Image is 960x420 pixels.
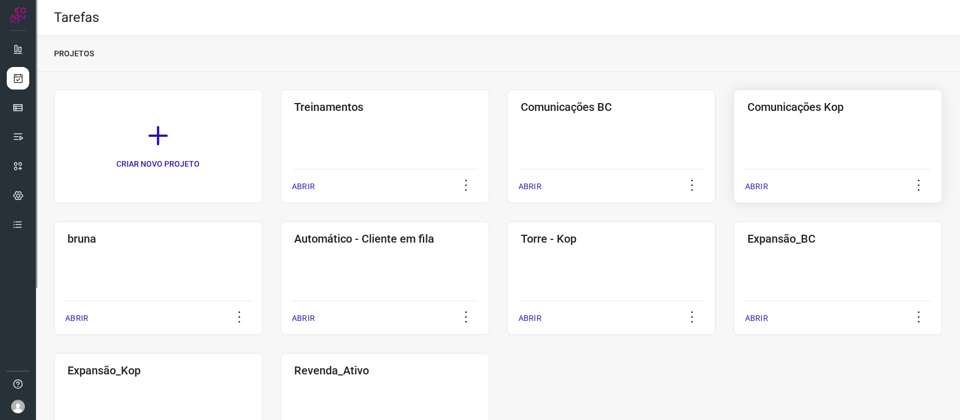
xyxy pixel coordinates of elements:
p: ABRIR [292,181,315,193]
h3: Comunicações Kop [747,100,929,114]
p: CRIAR NOVO PROJETO [116,158,200,170]
p: ABRIR [745,312,768,324]
h2: Tarefas [54,10,99,26]
p: ABRIR [292,312,315,324]
h3: Expansão_Kop [67,364,249,377]
h3: Torre - Kop [521,232,702,245]
p: ABRIR [519,312,542,324]
img: avatar-user-boy.jpg [11,400,25,413]
h3: Automático - Cliente em fila [294,232,476,245]
img: Logo [10,7,26,24]
p: ABRIR [65,312,88,324]
p: ABRIR [519,181,542,193]
p: ABRIR [745,181,768,193]
h3: Comunicações BC [521,100,702,114]
h3: Expansão_BC [747,232,929,245]
h3: Treinamentos [294,100,476,114]
h3: bruna [67,232,249,245]
h3: Revenda_Ativo [294,364,476,377]
p: PROJETOS [54,48,94,60]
